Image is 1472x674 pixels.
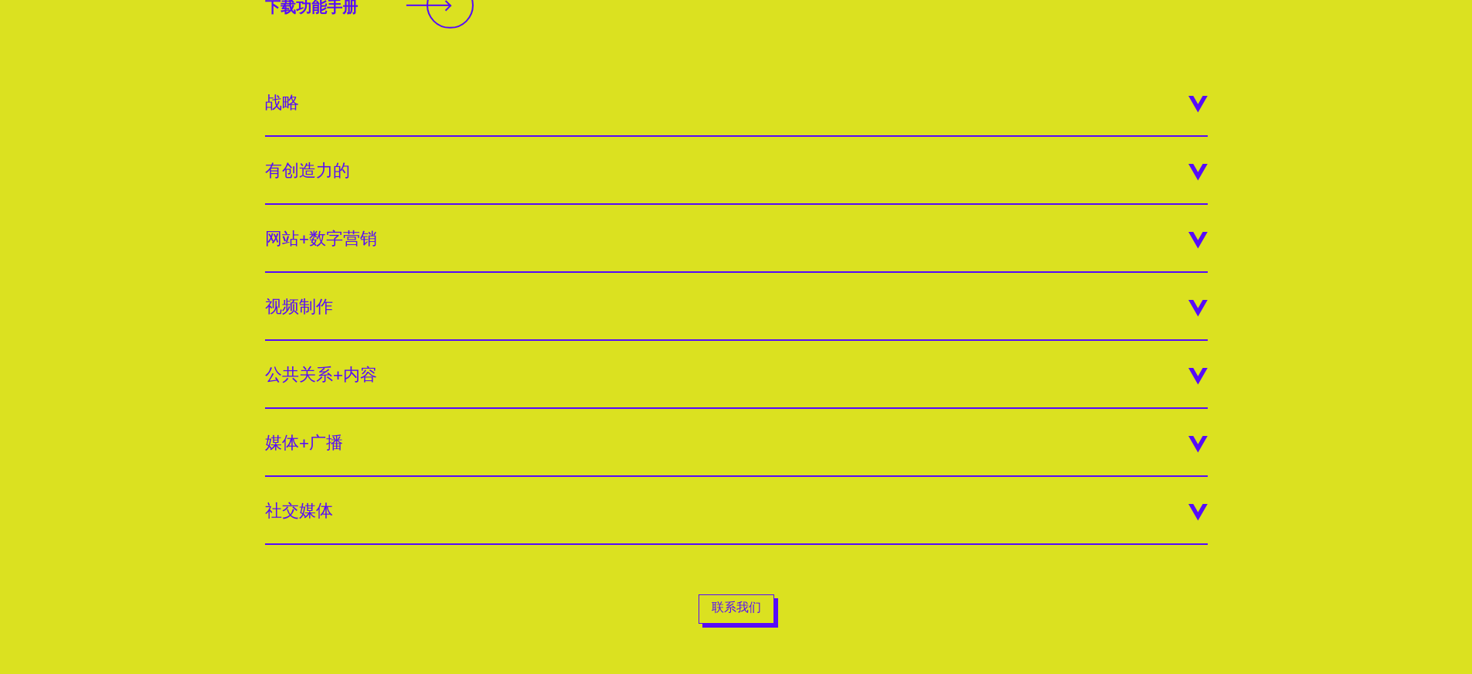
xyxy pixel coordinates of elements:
[265,431,343,453] font: 媒体+广播
[265,159,350,181] font: 有创造力的
[265,91,299,113] font: 战略
[265,363,377,385] font: 公共关系+内容
[699,594,774,625] a: 联系我们
[265,499,333,521] font: 社交媒体
[265,295,333,317] font: 视频制作
[265,227,377,249] font: 网站+数字营销
[712,602,761,614] font: 联系我们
